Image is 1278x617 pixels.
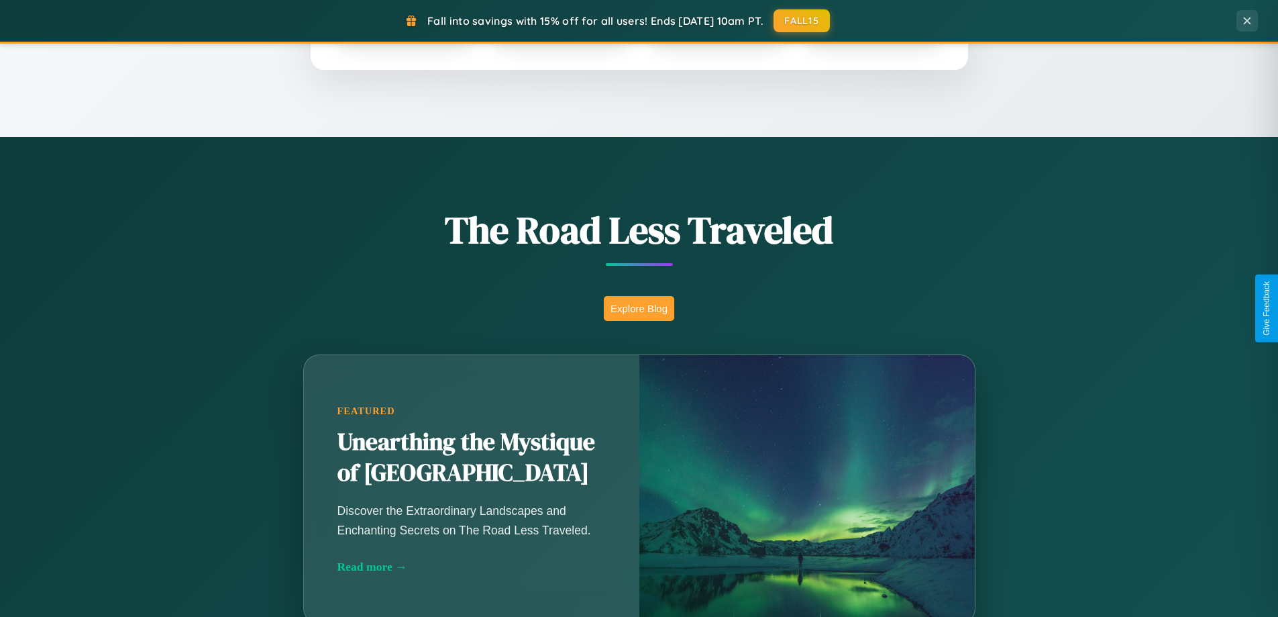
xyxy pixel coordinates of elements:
div: Give Feedback [1262,281,1271,336]
p: Discover the Extraordinary Landscapes and Enchanting Secrets on The Road Less Traveled. [337,502,606,539]
div: Read more → [337,560,606,574]
button: FALL15 [774,9,830,32]
span: Fall into savings with 15% off for all users! Ends [DATE] 10am PT. [427,14,763,28]
div: Featured [337,406,606,417]
h2: Unearthing the Mystique of [GEOGRAPHIC_DATA] [337,427,606,489]
button: Explore Blog [604,296,674,321]
h1: The Road Less Traveled [237,204,1042,256]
